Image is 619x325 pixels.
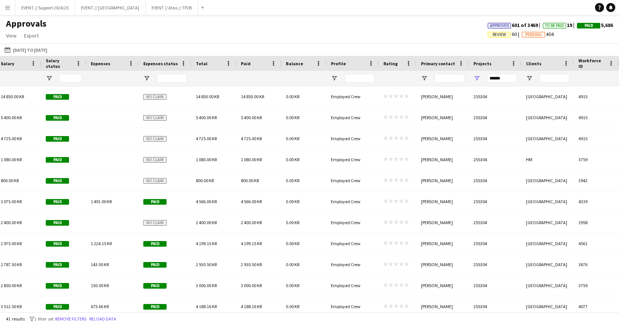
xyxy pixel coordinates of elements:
[6,32,17,39] span: View
[473,75,480,82] button: Open Filter Menu
[241,241,262,246] span: 4 199.15 KR
[331,115,361,120] span: Employed Crew
[416,254,469,275] div: [PERSON_NAME]
[469,86,521,107] div: 255304
[143,199,167,205] span: Paid
[46,157,69,163] span: Paid
[1,178,19,183] span: 800.00 KR
[143,136,167,142] span: No claim
[469,275,521,296] div: 255304
[574,170,619,191] div: 3942
[521,212,574,233] div: [GEOGRAPHIC_DATA]
[286,283,299,288] span: 0.00 KR
[574,296,619,317] div: 4077
[521,275,574,296] div: [GEOGRAPHIC_DATA]
[521,296,574,317] div: [GEOGRAPHIC_DATA]
[196,199,217,204] span: 4 566.00 KR
[196,220,217,225] span: 2 400.00 KR
[469,212,521,233] div: 255304
[521,191,574,212] div: [GEOGRAPHIC_DATA]
[286,304,299,309] span: 0.00 KR
[521,254,574,275] div: [GEOGRAPHIC_DATA]
[574,128,619,149] div: 4915
[521,233,574,254] div: [GEOGRAPHIC_DATA]
[331,157,361,162] span: Employed Crew
[196,241,217,246] span: 4 199.15 KR
[143,262,167,268] span: Paid
[46,241,69,247] span: Paid
[1,157,22,162] span: 1 080.00 KR
[331,304,361,309] span: Employed Crew
[59,74,82,83] input: Salary status Filter Input
[416,86,469,107] div: [PERSON_NAME]
[46,75,53,82] button: Open Filter Menu
[46,115,69,121] span: Paid
[286,157,299,162] span: 0.00 KR
[196,136,217,141] span: 4 725.00 KR
[578,58,605,69] span: Workforce ID
[196,304,217,309] span: 4 188.16 KR
[196,61,207,66] span: Total
[577,22,613,28] span: 5,686
[331,199,361,204] span: Employed Crew
[75,0,146,15] button: EVENT // [GEOGRAPHIC_DATA]
[1,199,22,204] span: 3 075.00 KR
[521,128,574,149] div: [GEOGRAPHIC_DATA]
[1,61,14,66] span: Salary
[91,241,112,246] span: 1 224.15 KR
[91,61,110,66] span: Expenses
[1,241,22,246] span: 2 975.00 KR
[416,212,469,233] div: [PERSON_NAME]
[1,304,22,309] span: 3 512.50 KR
[143,304,167,310] span: Paid
[469,191,521,212] div: 255304
[241,283,262,288] span: 3 000.00 KR
[286,262,299,267] span: 0.00 KR
[490,23,509,28] span: Approved
[493,32,506,37] span: Review
[331,136,361,141] span: Employed Crew
[416,170,469,191] div: [PERSON_NAME]
[241,115,262,120] span: 5 400.00 KR
[1,262,22,267] span: 2 787.50 KR
[46,94,69,100] span: Paid
[416,128,469,149] div: [PERSON_NAME]
[146,0,198,15] button: EVENT // Atea // TP2B
[416,191,469,212] div: [PERSON_NAME]
[521,170,574,191] div: [GEOGRAPHIC_DATA]
[91,304,109,309] span: 675.66 KR
[46,283,69,289] span: Paid
[473,61,491,66] span: Projects
[1,115,22,120] span: 5 400.00 KR
[331,178,361,183] span: Employed Crew
[1,94,24,99] span: 14 850.00 KR
[574,107,619,128] div: 4915
[143,178,167,184] span: No claim
[241,304,262,309] span: 4 188.16 KR
[46,136,69,142] span: Paid
[331,241,361,246] span: Employed Crew
[487,74,517,83] input: Projects Filter Input
[416,107,469,128] div: [PERSON_NAME]
[574,149,619,170] div: 3759
[526,61,541,66] span: Clients
[196,115,217,120] span: 5 400.00 KR
[34,316,54,322] span: 1 filter set
[469,233,521,254] div: 255304
[574,254,619,275] div: 3676
[143,241,167,247] span: Paid
[91,199,112,204] span: 1 491.00 KR
[46,178,69,184] span: Paid
[539,74,569,83] input: Clients Filter Input
[143,75,150,82] button: Open Filter Menu
[143,157,167,163] span: No claim
[416,149,469,170] div: [PERSON_NAME]
[574,191,619,212] div: 4339
[143,61,178,66] span: Expenses status
[469,149,521,170] div: 255304
[241,178,259,183] span: 800.00 KR
[416,275,469,296] div: [PERSON_NAME]
[574,275,619,296] div: 3759
[196,283,217,288] span: 3 000.00 KR
[584,23,593,28] span: Paid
